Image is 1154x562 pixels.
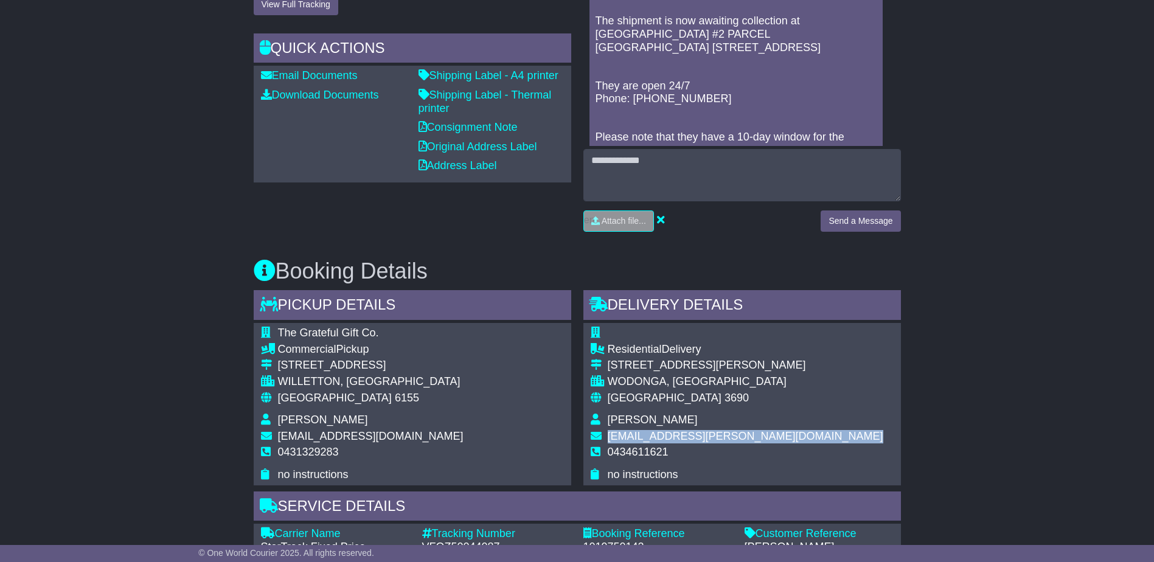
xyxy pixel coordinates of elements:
span: 6155 [395,392,419,404]
div: Pickup Details [254,290,571,323]
span: [EMAIL_ADDRESS][DOMAIN_NAME] [278,430,464,442]
span: © One World Courier 2025. All rights reserved. [198,548,374,558]
div: Pickup [278,343,464,356]
p: They are open 24/7 Phone: [PHONE_NUMBER] [596,80,877,106]
span: 0434611621 [608,446,669,458]
a: Original Address Label [419,140,537,153]
div: WODONGA, [GEOGRAPHIC_DATA] [608,375,883,389]
a: Shipping Label - Thermal printer [419,89,552,114]
span: 0431329283 [278,446,339,458]
span: [PERSON_NAME] [608,414,698,426]
div: [PERSON_NAME] [745,541,894,554]
a: Shipping Label - A4 printer [419,69,558,82]
span: 3690 [725,392,749,404]
div: [STREET_ADDRESS] [278,359,464,372]
span: [GEOGRAPHIC_DATA] [278,392,392,404]
div: Carrier Name [261,527,410,541]
div: Tracking Number [422,527,571,541]
span: The Grateful Gift Co. [278,327,379,339]
a: Consignment Note [419,121,518,133]
span: [PERSON_NAME] [278,414,368,426]
span: Residential [608,343,662,355]
div: WILLETTON, [GEOGRAPHIC_DATA] [278,375,464,389]
div: Delivery [608,343,883,356]
div: Booking Reference [583,527,732,541]
div: Service Details [254,491,901,524]
a: Email Documents [261,69,358,82]
span: [GEOGRAPHIC_DATA] [608,392,721,404]
p: The shipment is now awaiting collection at [GEOGRAPHIC_DATA] #2 PARCEL [GEOGRAPHIC_DATA] [STREET_... [596,15,877,54]
div: Delivery Details [583,290,901,323]
a: Download Documents [261,89,379,101]
span: Commercial [278,343,336,355]
span: [EMAIL_ADDRESS][PERSON_NAME][DOMAIN_NAME] [608,430,883,442]
button: Send a Message [821,210,900,232]
p: Please note that they have a 10-day window for the shipment to be picked up starting from [DATE].... [596,131,877,183]
span: no instructions [608,468,678,480]
div: Customer Reference [745,527,894,541]
div: 1019750142 [583,541,732,554]
div: Quick Actions [254,33,571,66]
div: [STREET_ADDRESS][PERSON_NAME] [608,359,883,372]
h3: Booking Details [254,259,901,283]
span: no instructions [278,468,349,480]
div: VFQZ50044087 [422,541,571,554]
a: Address Label [419,159,497,172]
